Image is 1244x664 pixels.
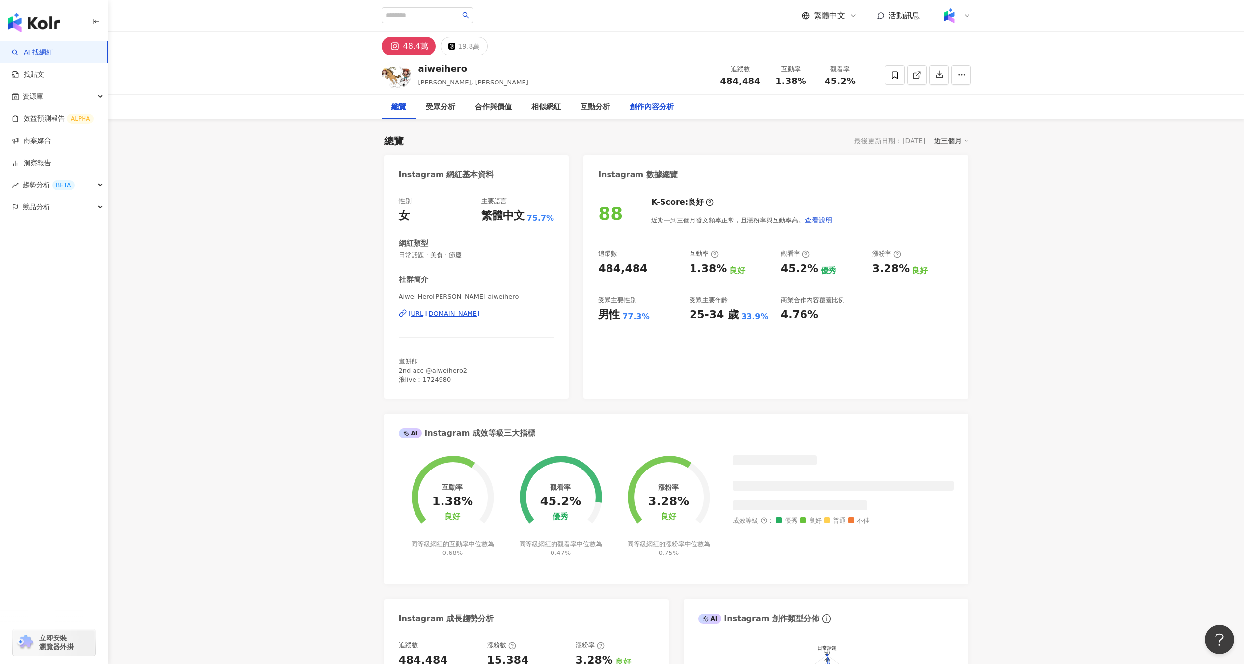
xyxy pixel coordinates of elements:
span: 良好 [800,517,822,525]
text: 日常話題 [817,646,837,651]
a: 找貼文 [12,70,44,80]
span: 484,484 [720,76,761,86]
div: 同等級網紅的觀看率中位數為 [518,540,604,557]
div: 性別 [399,197,412,206]
div: 近三個月 [934,135,968,147]
div: 良好 [688,197,704,208]
div: 網紅類型 [399,238,428,249]
div: 主要語言 [481,197,507,206]
div: 良好 [444,512,460,522]
div: 互動率 [773,64,810,74]
div: 相似網紅 [531,101,561,113]
div: BETA [52,180,75,190]
a: 效益預測報告ALPHA [12,114,94,124]
div: 觀看率 [822,64,859,74]
a: 洞察報告 [12,158,51,168]
div: 3.28% [872,261,910,277]
div: 合作與價值 [475,101,512,113]
iframe: Help Scout Beacon - Open [1205,625,1234,654]
div: 同等級網紅的互動率中位數為 [410,540,496,557]
div: Instagram 成效等級三大指標 [399,428,535,439]
div: 女 [399,208,410,223]
div: 受眾分析 [426,101,455,113]
div: Instagram 網紅基本資料 [399,169,494,180]
div: 77.3% [622,311,650,322]
span: 查看說明 [805,216,832,224]
div: 漲粉率 [658,483,679,491]
div: 漲粉率 [576,641,605,650]
div: 88 [598,203,623,223]
div: 1.38% [690,261,727,277]
span: 優秀 [776,517,798,525]
div: 互動率 [690,249,719,258]
div: 484,484 [598,261,647,277]
span: search [462,12,469,19]
div: 觀看率 [550,483,571,491]
div: Instagram 數據總覽 [598,169,678,180]
div: 互動率 [442,483,463,491]
div: K-Score : [651,197,714,208]
img: KOL Avatar [382,60,411,90]
div: 4.76% [781,307,818,323]
div: 總覽 [391,101,406,113]
div: 優秀 [553,512,568,522]
text: 50 [824,650,829,656]
img: chrome extension [16,635,35,650]
div: 同等級網紅的漲粉率中位數為 [626,540,712,557]
div: 追蹤數 [399,641,418,650]
a: [URL][DOMAIN_NAME] [399,309,554,318]
span: 45.2% [825,76,855,86]
div: 商業合作內容覆蓋比例 [781,296,845,304]
div: 19.8萬 [458,39,480,53]
div: 社群簡介 [399,275,428,285]
span: 0.75% [659,549,679,556]
div: 總覽 [384,134,404,148]
button: 查看說明 [804,210,833,230]
div: Instagram 創作類型分佈 [698,613,819,624]
span: 75.7% [527,213,554,223]
div: 追蹤數 [720,64,761,74]
div: 成效等級 ： [733,517,954,525]
span: 活動訊息 [888,11,920,20]
span: 畫餅師 2nd acc @aiweihero2 浪live：1724980 [399,358,468,383]
span: 普通 [824,517,846,525]
div: 48.4萬 [403,39,429,53]
span: info-circle [821,613,832,625]
div: 25-34 歲 [690,307,739,323]
span: [PERSON_NAME], [PERSON_NAME] [418,79,528,86]
div: 男性 [598,307,620,323]
span: 競品分析 [23,196,50,218]
div: 漲粉率 [872,249,901,258]
div: 45.2% [781,261,818,277]
div: 觀看率 [781,249,810,258]
span: Aiwei Hero[PERSON_NAME] aiweihero [399,292,554,301]
span: 0.68% [442,549,463,556]
div: 受眾主要年齡 [690,296,728,304]
div: 良好 [912,265,928,276]
span: 1.38% [775,76,806,86]
div: 受眾主要性別 [598,296,636,304]
div: AI [399,428,422,438]
div: [URL][DOMAIN_NAME] [409,309,480,318]
text: 40 [824,657,829,663]
span: 繁體中文 [814,10,845,21]
div: 追蹤數 [598,249,617,258]
span: rise [12,182,19,189]
div: 良好 [661,512,676,522]
a: 商案媒合 [12,136,51,146]
span: 不佳 [848,517,870,525]
div: 近期一到三個月發文頻率正常，且漲粉率與互動率高。 [651,210,833,230]
div: 漲粉數 [487,641,516,650]
div: 繁體中文 [481,208,525,223]
div: 33.9% [741,311,769,322]
div: aiweihero [418,62,528,75]
div: AI [698,614,722,624]
div: 3.28% [648,495,689,509]
div: 良好 [729,265,745,276]
div: 互動分析 [581,101,610,113]
span: 立即安裝 瀏覽器外掛 [39,634,74,651]
div: 45.2% [540,495,581,509]
div: 1.38% [432,495,473,509]
div: Instagram 成長趨勢分析 [399,613,494,624]
a: searchAI 找網紅 [12,48,53,57]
